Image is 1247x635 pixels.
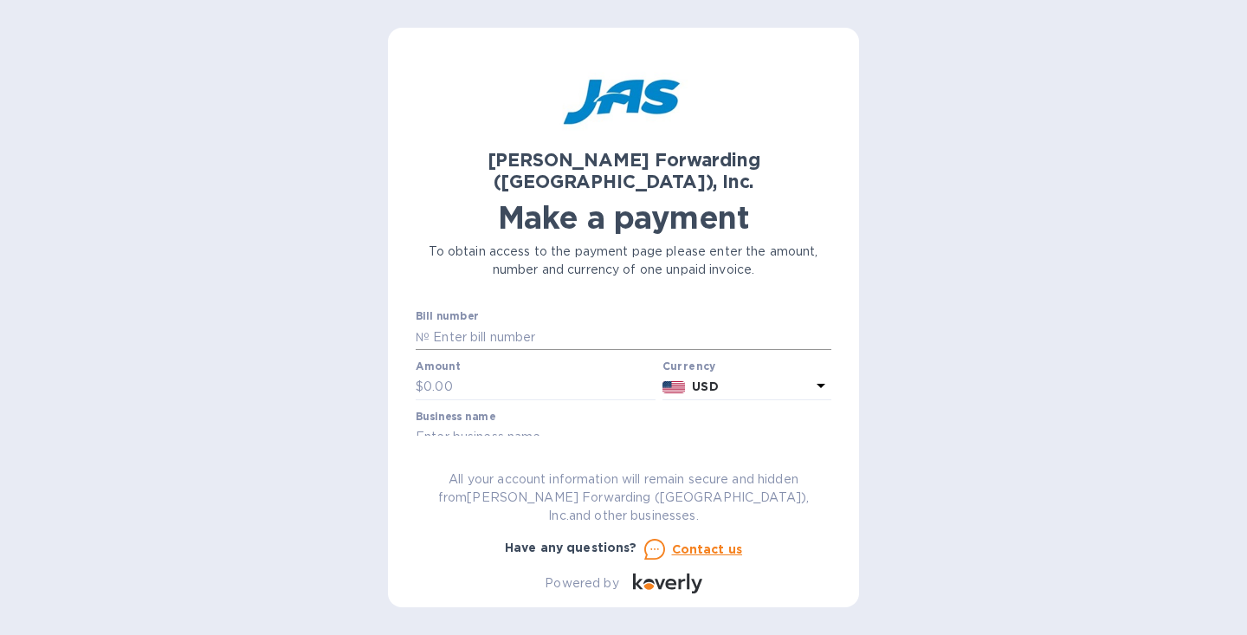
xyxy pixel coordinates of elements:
[662,381,686,393] img: USD
[416,312,478,322] label: Bill number
[488,149,760,192] b: [PERSON_NAME] Forwarding ([GEOGRAPHIC_DATA]), Inc.
[672,542,743,556] u: Contact us
[416,411,495,422] label: Business name
[416,199,831,236] h1: Make a payment
[662,360,716,373] b: Currency
[430,324,831,350] input: Enter bill number
[416,361,460,372] label: Amount
[416,470,831,525] p: All your account information will remain secure and hidden from [PERSON_NAME] Forwarding ([GEOGRA...
[505,541,637,554] b: Have any questions?
[416,424,831,450] input: Enter business name
[416,328,430,347] p: №
[423,374,656,400] input: 0.00
[692,379,718,393] b: USD
[545,574,618,593] p: Powered by
[416,378,423,396] p: $
[416,243,831,279] p: To obtain access to the payment page please enter the amount, number and currency of one unpaid i...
